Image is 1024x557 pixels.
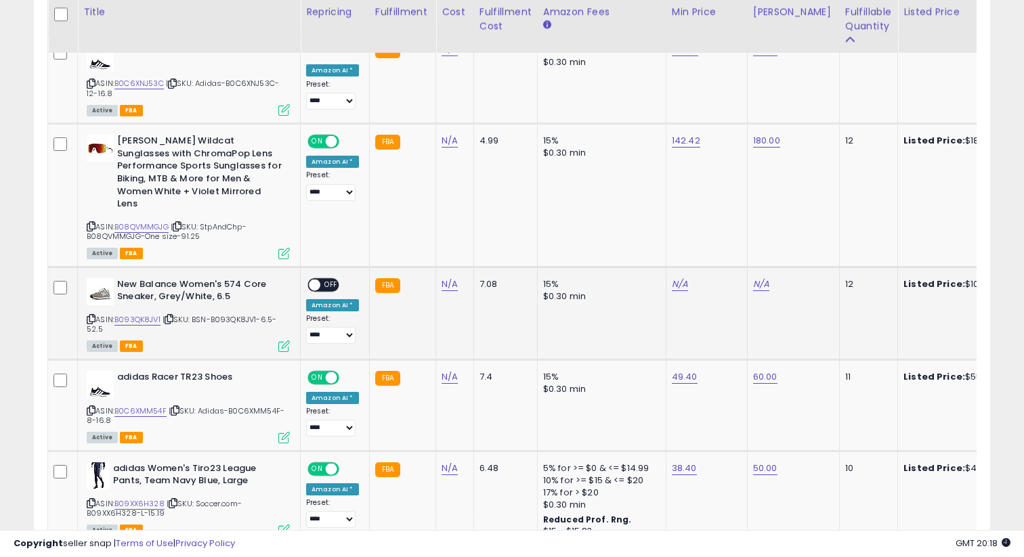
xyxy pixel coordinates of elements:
div: [PERSON_NAME] [753,5,834,19]
div: Repricing [306,5,364,19]
span: FBA [120,248,143,259]
div: Preset: [306,407,359,437]
div: Amazon AI * [306,483,359,495]
span: | SKU: Soccer.com-B09XX6H328-L-15.19 [87,498,242,518]
div: $0.30 min [543,290,656,303]
div: Preset: [306,80,359,110]
small: FBA [375,278,400,293]
div: ASIN: [87,278,290,351]
img: 31QuNiVCzqL._SL40_.jpg [87,43,114,70]
span: OFF [320,279,342,290]
span: | SKU: BSN-B093QK8JV1-6.5-52.5 [87,314,276,334]
div: Cost [442,5,468,19]
b: Listed Price: [903,370,965,383]
span: All listings currently available for purchase on Amazon [87,340,118,352]
div: Amazon Fees [543,5,660,19]
b: Listed Price: [903,134,965,147]
a: N/A [442,370,458,384]
b: [PERSON_NAME] Wildcat Sunglasses with ChromaPop Lens Performance Sports Sunglasses for Biking, MT... [117,135,282,213]
div: 15% [543,135,656,147]
span: OFF [337,136,359,148]
a: 50.00 [753,462,777,475]
a: 180.00 [753,134,780,148]
span: | SKU: Adidas-B0C6XNJ53C-12-16.8 [87,78,279,98]
div: ASIN: [87,135,290,257]
span: All listings currently available for purchase on Amazon [87,432,118,443]
a: N/A [442,277,458,291]
span: FBA [120,105,143,116]
div: Amazon AI * [306,64,359,76]
span: 2025-08-10 20:18 GMT [956,537,1010,550]
img: 31QuNiVCzqL._SL40_.jpg [87,371,114,398]
div: ASIN: [87,43,290,114]
div: 6.48 [479,462,527,474]
div: $55.00 [903,371,1016,383]
div: $182.00 [903,135,1016,147]
span: OFF [337,463,359,474]
div: 12 [845,135,887,147]
div: 15% [543,371,656,383]
a: Terms of Use [116,537,173,550]
div: Fulfillment [375,5,430,19]
div: Preset: [306,314,359,344]
a: N/A [442,462,458,475]
span: ON [309,136,326,148]
a: N/A [672,277,688,291]
div: Preset: [306,171,359,201]
b: Listed Price: [903,462,965,474]
div: $0.30 min [543,383,656,395]
div: $0.30 min [543,499,656,511]
span: ON [309,463,326,474]
a: B0C6XMM54F [114,405,167,417]
span: OFF [337,372,359,383]
div: 10% for >= $15 & <= $20 [543,474,656,487]
div: 4.99 [479,135,527,147]
a: 49.40 [672,370,698,384]
div: Fulfillment Cost [479,5,532,33]
img: 31QjapyxfzL._SL40_.jpg [87,278,114,305]
div: $45.00 [903,462,1016,474]
div: 7.4 [479,371,527,383]
span: All listings currently available for purchase on Amazon [87,105,118,116]
b: Listed Price: [903,277,965,290]
b: Reduced Prof. Rng. [543,514,632,525]
small: FBA [375,462,400,477]
div: ASIN: [87,462,290,535]
div: 10 [845,462,887,474]
small: FBA [375,135,400,150]
a: 142.42 [672,134,700,148]
div: Preset: [306,498,359,529]
div: Listed Price [903,5,1021,19]
div: seller snap | | [14,537,235,550]
div: $0.30 min [543,56,656,68]
div: ASIN: [87,371,290,442]
div: 17% for > $20 [543,487,656,499]
div: 5% for >= $0 & <= $14.99 [543,462,656,474]
b: adidas Women's Tiro23 League Pants, Team Navy Blue, Large [113,462,278,491]
a: 38.40 [672,462,697,475]
b: adidas Racer TR23 Shoes [117,371,282,387]
a: B08QVMMGJG [114,221,169,233]
small: FBA [375,371,400,386]
b: New Balance Women's 574 Core Sneaker, Grey/White, 6.5 [117,278,282,307]
div: $0.30 min [543,147,656,159]
div: Amazon AI * [306,156,359,168]
a: N/A [442,134,458,148]
div: Title [83,5,295,19]
div: Amazon AI * [306,392,359,404]
a: B0C6XNJ53C [114,78,164,89]
strong: Copyright [14,537,63,550]
img: 31uukpB5WiL._SL40_.jpg [87,462,110,489]
div: Amazon AI * [306,299,359,311]
span: FBA [120,432,143,443]
a: N/A [753,277,769,291]
div: Min Price [672,5,742,19]
div: 7.08 [479,278,527,290]
div: 11 [845,371,887,383]
div: $104.00 [903,278,1016,290]
span: ON [309,372,326,383]
span: | SKU: StpAndChp-B08QVMMGJG-One size-91.25 [87,221,247,242]
a: 60.00 [753,370,777,384]
span: All listings currently available for purchase on Amazon [87,248,118,259]
a: Privacy Policy [175,537,235,550]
